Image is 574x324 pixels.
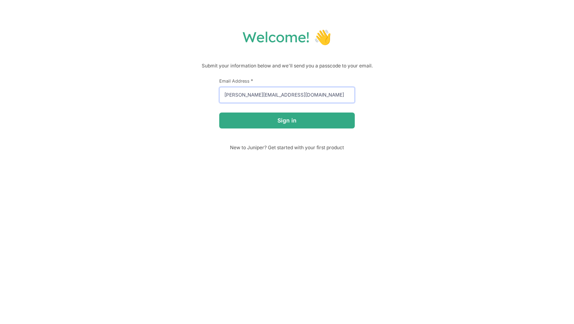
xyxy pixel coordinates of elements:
p: Submit your information below and we'll send you a passcode to your email. [8,62,566,70]
span: This field is required. [251,78,253,84]
button: Sign in [219,113,355,128]
input: email@example.com [219,87,355,103]
h1: Welcome! 👋 [8,28,566,46]
label: Email Address [219,78,355,84]
span: New to Juniper? Get started with your first product [219,144,355,150]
